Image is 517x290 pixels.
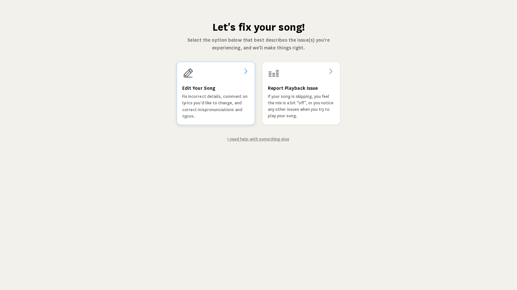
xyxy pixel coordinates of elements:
h1: Let's fix your song! [176,21,341,34]
a: Report Playback IssueIf your song is skipping, you feel the mix is a bit “off”, or you notice any... [262,62,340,125]
p: Select the option below that best describes the issue(s) you're experiencing, and we'll make thin... [176,36,341,52]
a: I need help with something else [227,137,289,141]
p: Fix incorrect details, comment on lyrics you'd like to change, and correct mispronunciations and ... [182,93,249,119]
a: Edit Your SongFix incorrect details, comment on lyrics you'd like to change, and correct mispronu... [177,62,255,125]
h3: Edit Your Song [182,84,215,92]
h3: Report Playback Issue [268,84,318,92]
p: If your song is skipping, you feel the mix is a bit “off”, or you notice any other issues when yo... [268,93,334,119]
